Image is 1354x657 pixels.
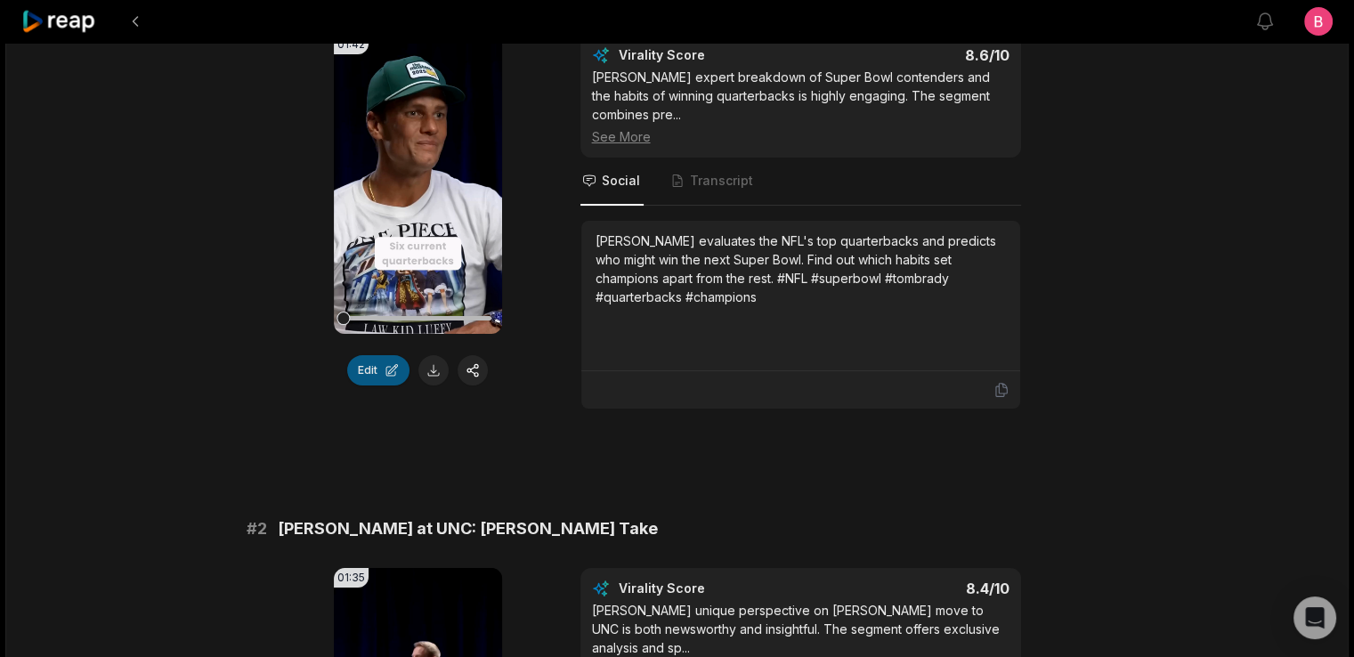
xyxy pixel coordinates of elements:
[592,68,1009,146] div: [PERSON_NAME] expert breakdown of Super Bowl contenders and the habits of winning quarterbacks is...
[334,35,502,334] video: Your browser does not support mp4 format.
[580,158,1021,206] nav: Tabs
[1293,596,1336,639] div: Open Intercom Messenger
[247,516,267,541] span: # 2
[596,231,1006,306] div: [PERSON_NAME] evaluates the NFL's top quarterbacks and predicts who might win the next Super Bowl...
[619,46,810,64] div: Virality Score
[592,127,1009,146] div: See More
[818,580,1009,597] div: 8.4 /10
[619,580,810,597] div: Virality Score
[818,46,1009,64] div: 8.6 /10
[690,172,753,190] span: Transcript
[347,355,409,385] button: Edit
[602,172,640,190] span: Social
[278,516,658,541] span: [PERSON_NAME] at UNC: [PERSON_NAME] Take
